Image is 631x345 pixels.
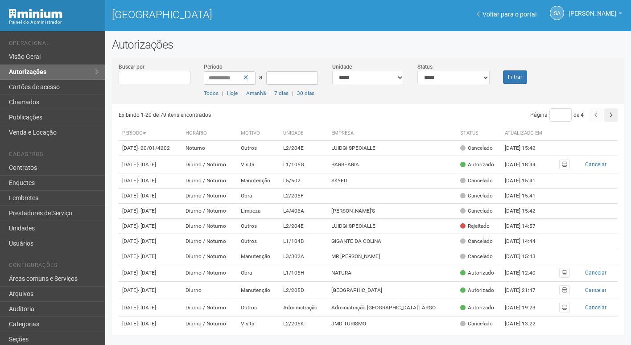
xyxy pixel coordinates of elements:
[280,299,328,316] td: Administração
[460,207,493,215] div: Cancelado
[237,234,280,249] td: Outros
[138,193,156,199] span: - [DATE]
[119,141,182,156] td: [DATE]
[182,316,237,332] td: Diurno / Noturno
[460,320,493,328] div: Cancelado
[259,74,263,81] span: a
[138,223,156,229] span: - [DATE]
[460,177,493,185] div: Cancelado
[119,156,182,173] td: [DATE]
[501,173,550,189] td: [DATE] 15:41
[269,90,271,96] span: |
[577,285,614,295] button: Cancelar
[280,316,328,332] td: L2/205K
[550,6,564,20] a: SA
[182,299,237,316] td: Diurno / Noturno
[503,70,527,84] button: Filtrar
[138,320,156,327] span: - [DATE]
[237,299,280,316] td: Outros
[460,161,494,168] div: Autorizado
[119,126,182,141] th: Período
[280,156,328,173] td: L1/105G
[182,173,237,189] td: Diurno / Noturno
[138,145,170,151] span: - 20/01/4202
[119,316,182,332] td: [DATE]
[328,264,457,282] td: NATURA
[9,262,99,271] li: Configurações
[182,141,237,156] td: Noturno
[457,126,501,141] th: Status
[222,90,223,96] span: |
[237,219,280,234] td: Outros
[138,270,156,276] span: - [DATE]
[9,151,99,160] li: Cadastros
[328,141,457,156] td: LUIDGI SPECIALLE
[138,304,156,311] span: - [DATE]
[112,9,362,21] h1: [GEOGRAPHIC_DATA]
[237,141,280,156] td: Outros
[328,156,457,173] td: BARBEARIA
[328,249,457,264] td: MR [PERSON_NAME]
[182,264,237,282] td: Diurno / Noturno
[119,264,182,282] td: [DATE]
[9,40,99,49] li: Operacional
[237,264,280,282] td: Obra
[119,63,144,71] label: Buscar por
[280,141,328,156] td: L2/204E
[460,287,494,294] div: Autorizado
[112,38,624,51] h2: Autorizações
[237,282,280,299] td: Manutenção
[501,156,550,173] td: [DATE] 18:44
[119,108,368,122] div: Exibindo 1-20 de 79 itens encontrados
[182,219,237,234] td: Diurno / Noturno
[138,161,156,168] span: - [DATE]
[460,222,490,230] div: Rejeitado
[119,282,182,299] td: [DATE]
[237,173,280,189] td: Manutenção
[119,189,182,204] td: [DATE]
[332,63,352,71] label: Unidade
[227,90,238,96] a: Hoje
[182,234,237,249] td: Diurno / Noturno
[241,90,243,96] span: |
[119,219,182,234] td: [DATE]
[138,287,156,293] span: - [DATE]
[237,189,280,204] td: Obra
[501,316,550,332] td: [DATE] 13:22
[328,219,457,234] td: LUIDGI SPECIALLE
[182,204,237,219] td: Diurno / Noturno
[460,253,493,260] div: Cancelado
[237,126,280,141] th: Motivo
[501,189,550,204] td: [DATE] 15:41
[280,282,328,299] td: L2/205D
[280,219,328,234] td: L2/204E
[237,249,280,264] td: Manutenção
[501,234,550,249] td: [DATE] 14:44
[501,126,550,141] th: Atualizado em
[246,90,266,96] a: Amanhã
[204,63,223,71] label: Período
[138,253,156,259] span: - [DATE]
[477,11,536,18] a: Voltar para o portal
[182,282,237,299] td: Diurno
[328,316,457,332] td: JMD TURISMO
[274,90,289,96] a: 7 dias
[460,304,494,312] div: Autorizado
[119,299,182,316] td: [DATE]
[501,204,550,219] td: [DATE] 15:42
[237,156,280,173] td: Visita
[119,234,182,249] td: [DATE]
[9,18,99,26] div: Painel do Administrador
[280,234,328,249] td: L1/104B
[182,189,237,204] td: Diurno / Noturno
[328,299,457,316] td: Administração [GEOGRAPHIC_DATA] | ARGO
[280,189,328,204] td: L2/205F
[460,144,493,152] div: Cancelado
[119,249,182,264] td: [DATE]
[501,141,550,156] td: [DATE] 15:42
[577,303,614,312] button: Cancelar
[237,316,280,332] td: Visita
[501,282,550,299] td: [DATE] 21:47
[182,156,237,173] td: Diurno / Noturno
[280,173,328,189] td: L5/502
